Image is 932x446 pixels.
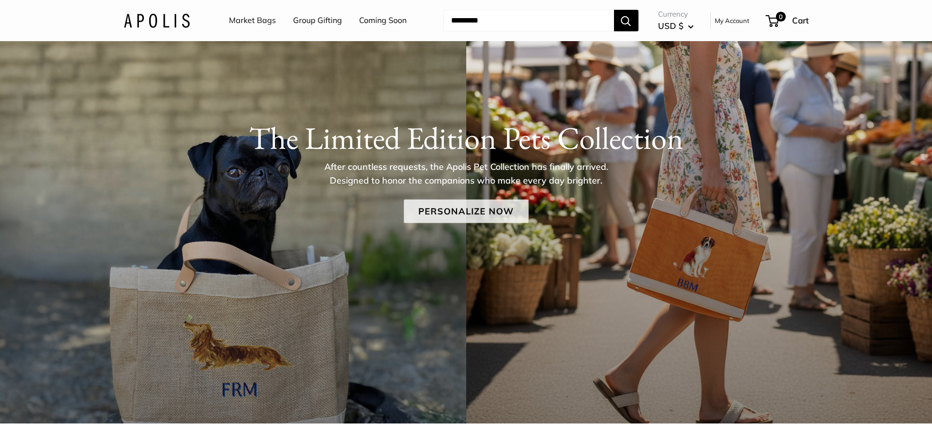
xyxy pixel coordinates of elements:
h1: The Limited Edition Pets Collection [124,119,809,156]
span: Currency [658,7,694,21]
a: 0 Cart [767,13,809,28]
span: USD $ [658,21,683,31]
a: Group Gifting [293,13,342,28]
button: USD $ [658,18,694,34]
input: Search... [443,10,614,31]
a: Market Bags [229,13,276,28]
span: 0 [775,12,785,22]
img: Apolis [124,13,190,27]
p: After countless requests, the Apolis Pet Collection has finally arrived. Designed to honor the co... [307,160,625,187]
a: Coming Soon [359,13,407,28]
button: Search [614,10,638,31]
a: Personalize Now [404,199,528,223]
span: Cart [792,15,809,25]
a: My Account [715,15,750,26]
